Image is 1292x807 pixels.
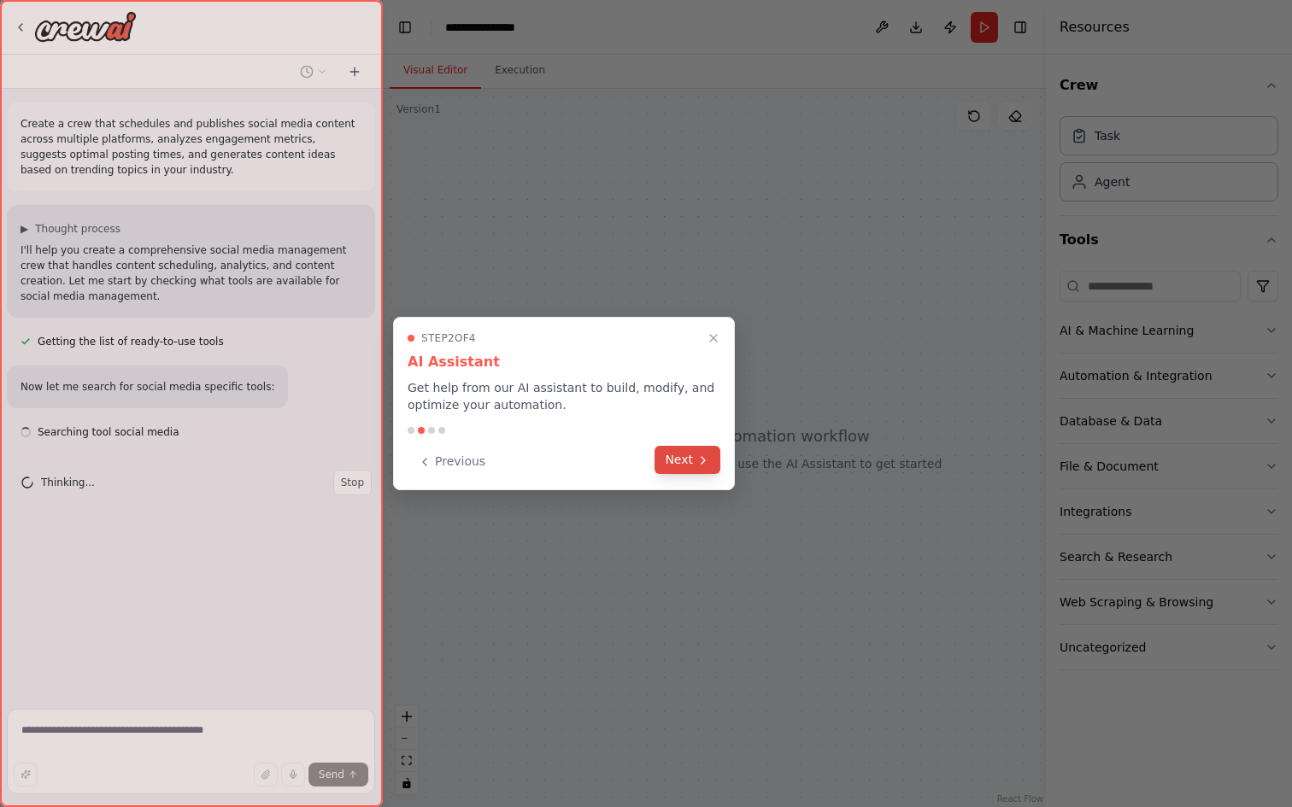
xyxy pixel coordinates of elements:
[703,328,724,348] button: Close walkthrough
[408,447,496,476] button: Previous
[655,446,720,474] button: Next
[393,15,417,39] button: Hide left sidebar
[408,379,720,413] p: Get help from our AI assistant to build, modify, and optimize your automation.
[421,331,476,345] span: Step 2 of 4
[408,352,720,372] h3: AI Assistant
